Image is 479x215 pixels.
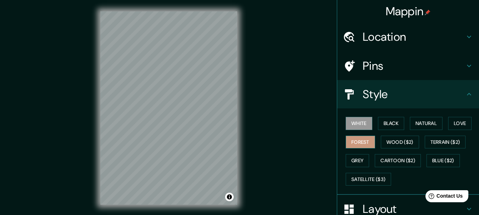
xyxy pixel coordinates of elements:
[346,154,369,167] button: Grey
[378,117,405,130] button: Black
[337,52,479,80] div: Pins
[410,117,442,130] button: Natural
[337,80,479,108] div: Style
[427,154,460,167] button: Blue ($2)
[346,136,375,149] button: Forest
[346,117,372,130] button: White
[100,11,237,205] canvas: Map
[346,173,391,186] button: Satellite ($3)
[363,59,465,73] h4: Pins
[425,10,430,15] img: pin-icon.png
[375,154,421,167] button: Cartoon ($2)
[416,187,471,207] iframe: Help widget launcher
[381,136,419,149] button: Wood ($2)
[448,117,472,130] button: Love
[337,23,479,51] div: Location
[363,30,465,44] h4: Location
[386,4,431,18] h4: Mappin
[363,87,465,101] h4: Style
[225,193,234,201] button: Toggle attribution
[425,136,466,149] button: Terrain ($2)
